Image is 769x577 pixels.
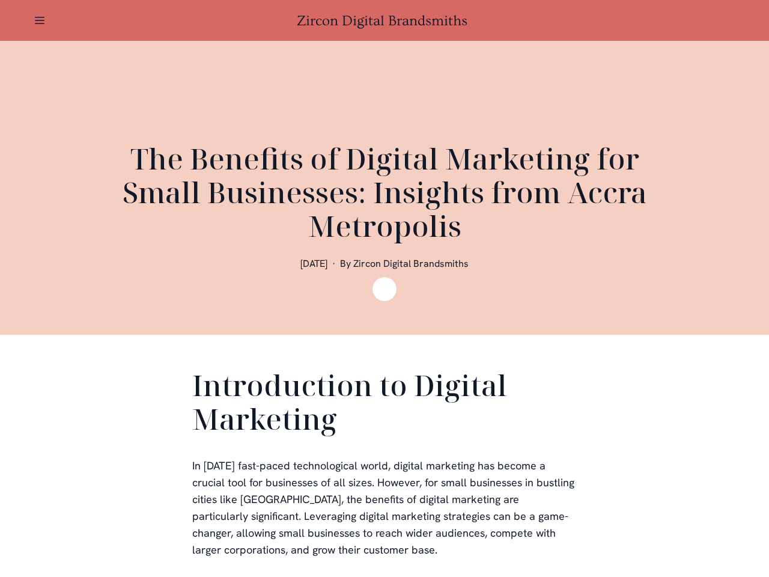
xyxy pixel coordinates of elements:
[372,277,397,301] img: Zircon Digital Brandsmiths
[340,257,469,270] span: By Zircon Digital Brandsmiths
[332,257,335,270] span: ·
[297,13,472,29] a: Zircon Digital Brandsmiths
[192,457,577,558] p: In [DATE] fast-paced technological world, digital marketing has become a crucial tool for busines...
[96,142,673,243] h1: The Benefits of Digital Marketing for Small Businesses: Insights from Accra Metropolis
[300,257,327,270] span: [DATE]
[192,368,577,441] h2: Introduction to Digital Marketing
